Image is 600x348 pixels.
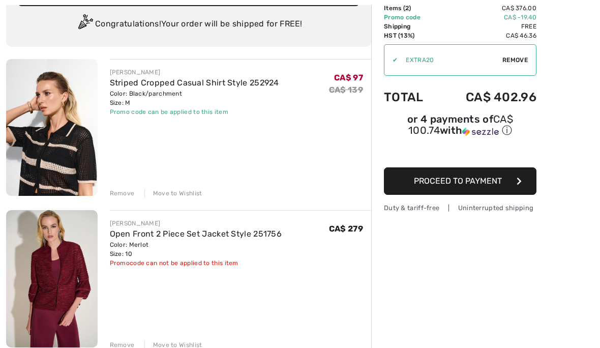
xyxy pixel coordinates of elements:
div: or 4 payments ofCA$ 100.74withSezzle Click to learn more about Sezzle [384,114,536,141]
s: CA$ 139 [329,85,363,95]
span: Remove [502,55,528,65]
td: Shipping [384,22,438,31]
div: Promocode can not be applied to this item [110,258,282,268]
button: Proceed to Payment [384,167,536,195]
iframe: PayPal-paypal [384,141,536,164]
td: Promo code [384,13,438,22]
input: Promo code [398,45,502,75]
td: Total [384,80,438,114]
img: Striped Cropped Casual Shirt Style 252924 [6,59,98,196]
span: CA$ 100.74 [408,113,513,136]
img: Congratulation2.svg [75,14,95,35]
a: Striped Cropped Casual Shirt Style 252924 [110,78,279,88]
span: CA$ 279 [329,224,363,234]
td: CA$ 376.00 [438,4,536,13]
span: 2 [405,5,409,12]
div: Remove [110,189,135,198]
div: or 4 payments of with [384,114,536,137]
div: Color: Black/parchment Size: M [110,89,279,107]
div: Move to Wishlist [144,189,202,198]
td: CA$ 46.36 [438,31,536,40]
div: Color: Merlot Size: 10 [110,240,282,258]
td: CA$ 402.96 [438,80,536,114]
span: CA$ 97 [334,73,363,82]
span: Proceed to Payment [414,176,502,186]
a: Open Front 2 Piece Set Jacket Style 251756 [110,229,282,239]
div: [PERSON_NAME] [110,219,282,228]
td: CA$ -19.40 [438,13,536,22]
img: Open Front 2 Piece Set Jacket Style 251756 [6,210,98,347]
div: [PERSON_NAME] [110,68,279,77]
td: HST (13%) [384,31,438,40]
div: Duty & tariff-free | Uninterrupted shipping [384,203,536,213]
div: Congratulations! Your order will be shipped for FREE! [18,14,359,35]
td: Items ( ) [384,4,438,13]
img: Sezzle [462,127,499,136]
td: Free [438,22,536,31]
div: Promo code can be applied to this item [110,107,279,117]
div: ✔ [384,55,398,65]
